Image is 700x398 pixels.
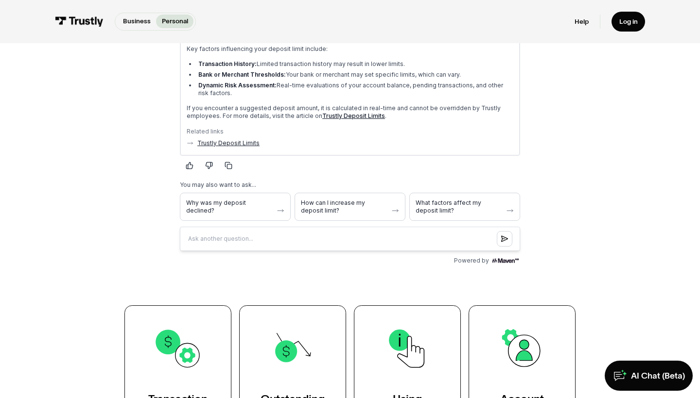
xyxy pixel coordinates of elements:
p: If you encounter a suggested deposit amount, it is calculated in real-time and cannot be overridd... [15,106,341,122]
span: How can I increase my deposit limit? [129,201,215,216]
span: Powered by [282,259,317,266]
a: Business [117,15,156,28]
p: Trustly does not have pre-determined deposit limits for consumers. Instead, each transaction is r... [15,17,341,40]
a: Personal [156,15,193,28]
button: Submit question [325,233,340,249]
a: Help [575,17,589,26]
div: Log in [619,17,638,26]
div: You may also want to ask... [8,183,348,191]
p: Personal [162,17,188,26]
a: Trustly Deposit Limits [25,141,87,149]
div: AI Chat (Beta) [631,370,685,381]
li: Limited transaction history may result in lower limits. [24,62,342,70]
span: Why was my deposit declined? [14,201,101,216]
span: What factors affect my deposit limit? [244,201,330,216]
input: Question box [8,229,348,253]
li: Your bank or merchant may set specific limits, which can vary. [24,73,342,81]
p: Business [123,17,151,26]
a: AI Chat (Beta) [605,361,692,391]
a: Trustly Deposit Limits [150,114,213,121]
img: Trustly Logo [55,17,104,27]
strong: Dynamic Risk Assessment: [26,83,105,91]
li: Real-time evaluations of your account balance, pending transactions, and other risk factors. [24,83,342,99]
div: Related links [15,130,341,137]
a: Log in [612,12,645,32]
img: Maven AGI Logo [319,259,348,266]
strong: Bank or Merchant Thresholds: [26,73,114,80]
p: Key factors influencing your deposit limit include: [15,47,341,55]
strong: Transaction History: [26,62,85,69]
